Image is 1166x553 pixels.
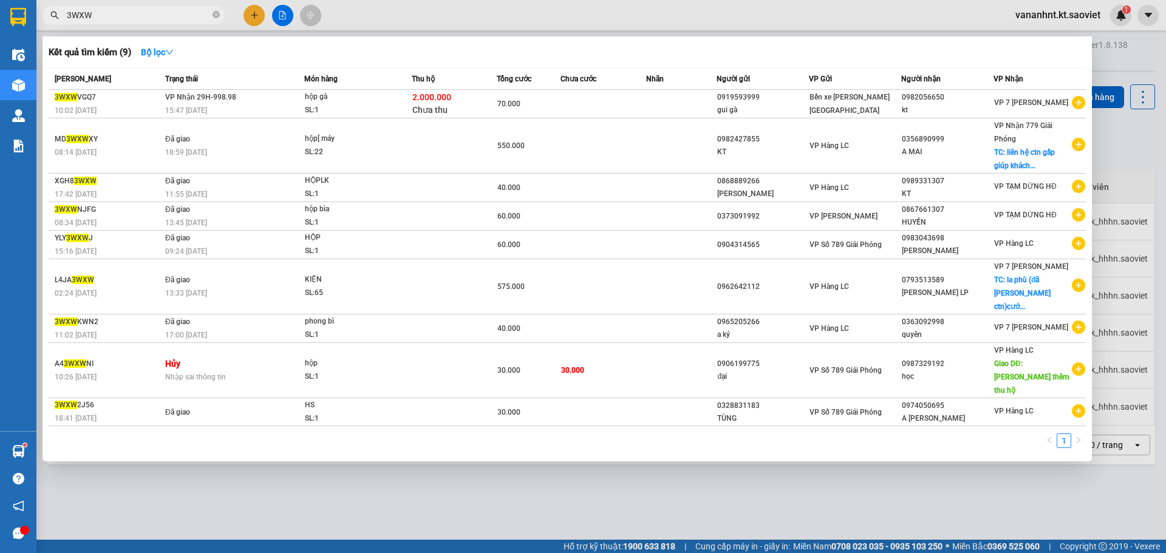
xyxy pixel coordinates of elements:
[23,443,27,447] sup: 1
[55,232,162,245] div: YLY J
[717,133,808,146] div: 0982427855
[12,49,25,61] img: warehouse-icon
[55,399,162,412] div: 2J56
[994,121,1052,143] span: VP Nhận 779 Giải Phóng
[497,183,520,192] span: 40.000
[902,399,993,412] div: 0974050695
[131,42,183,62] button: Bộ lọcdown
[55,203,162,216] div: NJFG
[305,188,396,201] div: SL: 1
[305,216,396,229] div: SL: 1
[12,79,25,92] img: warehouse-icon
[717,412,808,425] div: TÙNG
[412,92,451,102] span: 2.000.000
[994,359,1069,395] span: Giao DĐ: [PERSON_NAME] thêm thu hộ
[55,274,162,287] div: L4JA
[902,104,993,117] div: kt
[305,328,396,342] div: SL: 1
[1075,436,1082,444] span: right
[902,287,993,299] div: [PERSON_NAME] LP
[994,407,1034,415] span: VP Hàng LC
[901,75,941,83] span: Người nhận
[165,93,236,101] span: VP Nhận 29H-998.98
[55,106,97,115] span: 10:02 [DATE]
[902,91,993,104] div: 0982056650
[55,75,111,83] span: [PERSON_NAME]
[1046,436,1053,444] span: left
[497,240,520,249] span: 60.000
[305,287,396,300] div: SL: 65
[497,212,520,220] span: 60.000
[994,239,1034,248] span: VP Hàng LC
[55,414,97,422] span: 18:41 [DATE]
[55,91,162,104] div: VGQ7
[810,183,849,192] span: VP Hàng LC
[141,47,174,57] strong: Bộ lọc
[305,174,396,188] div: HỘPLK
[305,146,396,159] div: SL: 22
[497,100,520,108] span: 70.000
[55,175,162,188] div: XGH8
[165,219,207,227] span: 13:45 [DATE]
[902,146,993,158] div: A MAI
[305,357,396,370] div: hộp
[717,75,750,83] span: Người gửi
[902,328,993,341] div: quyên
[55,358,162,370] div: A4 NI
[717,399,808,412] div: 0328831183
[994,346,1034,355] span: VP Hàng LC
[13,528,24,539] span: message
[994,211,1057,219] span: VP TẠM DỪNG HĐ
[810,282,849,291] span: VP Hàng LC
[64,359,86,368] span: 3WXW
[994,323,1068,331] span: VP 7 [PERSON_NAME]
[1071,433,1086,448] button: right
[994,75,1023,83] span: VP Nhận
[717,280,808,293] div: 0962642112
[305,90,396,104] div: hộp gà
[12,109,25,122] img: warehouse-icon
[717,328,808,341] div: a kỷ
[561,75,596,83] span: Chưa cước
[902,245,993,257] div: [PERSON_NAME]
[994,262,1068,271] span: VP 7 [PERSON_NAME]
[810,324,849,333] span: VP Hàng LC
[165,276,190,284] span: Đã giao
[165,75,198,83] span: Trạng thái
[810,366,882,375] span: VP Số 789 Giải Phóng
[497,282,525,291] span: 575.000
[717,316,808,328] div: 0965205266
[66,234,89,242] span: 3WXW
[13,500,24,512] span: notification
[994,98,1068,107] span: VP 7 [PERSON_NAME]
[305,132,396,146] div: hộp[ máy
[717,210,808,223] div: 0373091992
[810,212,878,220] span: VP [PERSON_NAME]
[13,473,24,484] span: question-circle
[165,177,190,185] span: Đã giao
[49,46,131,59] h3: Kết quả tìm kiếm ( 9 )
[717,91,808,104] div: 0919593999
[55,373,97,381] span: 10:26 [DATE]
[305,231,396,245] div: HỘP
[902,175,993,188] div: 0989331307
[1071,433,1086,448] li: Next Page
[50,11,59,19] span: search
[810,240,882,249] span: VP Số 789 Giải Phóng
[165,48,174,56] span: down
[497,408,520,416] span: 30.000
[55,148,97,157] span: 08:14 [DATE]
[165,106,207,115] span: 15:47 [DATE]
[165,190,207,198] span: 11:55 [DATE]
[304,75,338,83] span: Món hàng
[902,133,993,146] div: 0356890999
[717,175,808,188] div: 0868889266
[994,276,1051,311] span: TC: la phù (đã [PERSON_NAME] ctn)cướ...
[55,331,97,339] span: 11:02 [DATE]
[305,370,396,384] div: SL: 1
[213,10,220,21] span: close-circle
[305,104,396,117] div: SL: 1
[55,93,77,101] span: 3WXW
[72,276,94,284] span: 3WXW
[165,148,207,157] span: 18:59 [DATE]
